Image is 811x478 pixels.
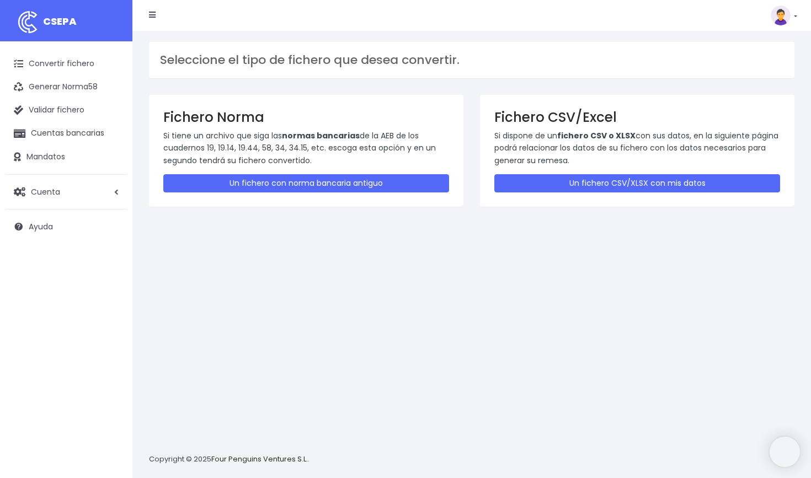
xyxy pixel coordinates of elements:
h3: Fichero Norma [163,109,449,125]
span: Cuenta [31,186,60,197]
h3: Fichero CSV/Excel [494,109,780,125]
strong: fichero CSV o XLSX [557,130,636,141]
a: Generar Norma58 [6,76,127,99]
p: Copyright © 2025 . [149,454,310,465]
h3: Seleccione el tipo de fichero que desea convertir. [160,53,783,67]
strong: normas bancarias [282,130,360,141]
p: Si tiene un archivo que siga las de la AEB de los cuadernos 19, 19.14, 19.44, 58, 34, 34.15, etc.... [163,130,449,167]
span: Ayuda [29,221,53,232]
img: logo [14,8,41,36]
a: Mandatos [6,146,127,169]
a: Un fichero CSV/XLSX con mis datos [494,174,780,192]
a: Validar fichero [6,99,127,122]
a: Four Penguins Ventures S.L. [211,454,308,464]
img: profile [771,6,791,25]
span: CSEPA [43,14,77,28]
a: Ayuda [6,215,127,238]
p: Si dispone de un con sus datos, en la siguiente página podrá relacionar los datos de su fichero c... [494,130,780,167]
a: Cuentas bancarias [6,122,127,145]
a: Cuenta [6,180,127,203]
a: Un fichero con norma bancaria antiguo [163,174,449,192]
a: Convertir fichero [6,52,127,76]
